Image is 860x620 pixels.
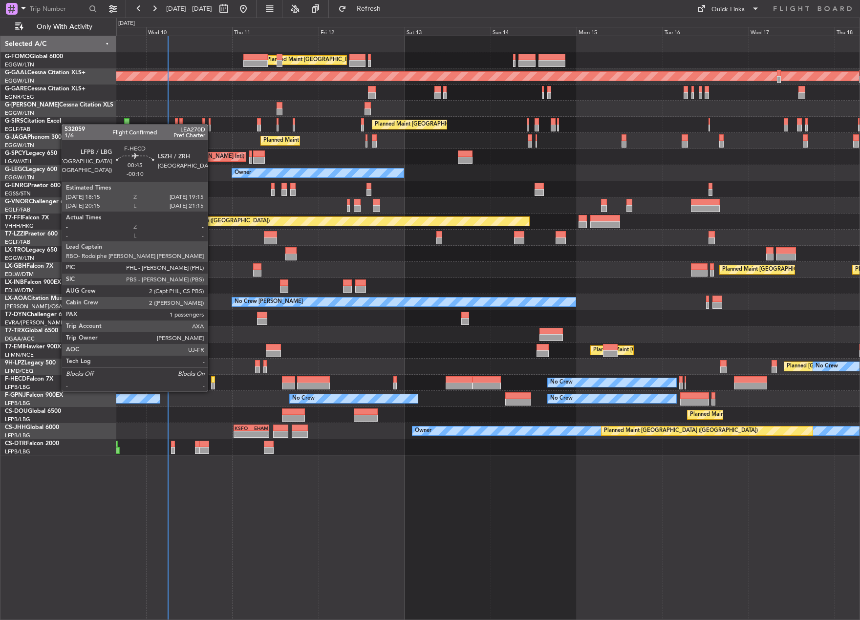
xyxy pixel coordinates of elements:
[252,431,269,437] div: -
[5,312,27,318] span: T7-DYN
[5,247,26,253] span: LX-TRO
[604,424,758,438] div: Planned Maint [GEOGRAPHIC_DATA] ([GEOGRAPHIC_DATA])
[5,109,34,117] a: EGGW/LTN
[405,27,491,36] div: Sat 13
[5,392,63,398] a: F-GPNJFalcon 900EX
[5,102,59,108] span: G-[PERSON_NAME]
[577,27,663,36] div: Mon 15
[5,54,63,60] a: G-FOMOGlobal 6000
[5,183,61,189] a: G-ENRGPraetor 600
[5,384,30,391] a: LFPB/LBG
[146,27,232,36] div: Wed 10
[692,1,764,17] button: Quick Links
[166,4,212,13] span: [DATE] - [DATE]
[5,296,75,301] a: LX-AOACitation Mustang
[5,263,26,269] span: LX-GBH
[5,376,53,382] a: F-HECDFalcon 7X
[593,343,687,358] div: Planned Maint [GEOGRAPHIC_DATA]
[5,425,26,430] span: CS-JHH
[663,27,749,36] div: Tue 16
[235,431,252,437] div: -
[252,425,269,431] div: EHAM
[5,441,26,447] span: CS-DTR
[5,70,86,76] a: G-GAALCessna Citation XLS+
[5,271,34,278] a: EDLW/DTM
[5,448,30,455] a: LFPB/LBG
[235,425,252,431] div: KSFO
[5,360,24,366] span: 9H-LPZ
[5,150,26,156] span: G-SPCY
[5,416,30,423] a: LFPB/LBG
[232,27,318,36] div: Thu 11
[5,199,29,205] span: G-VNOR
[5,441,59,447] a: CS-DTRFalcon 2000
[5,287,34,294] a: EDLW/DTM
[711,5,745,15] div: Quick Links
[5,319,65,326] a: EVRA/[PERSON_NAME]
[5,158,31,165] a: LGAV/ATH
[5,376,26,382] span: F-HECD
[118,20,135,28] div: [DATE]
[5,408,28,414] span: CS-DOU
[491,27,577,36] div: Sun 14
[5,77,34,85] a: EGGW/LTN
[5,432,30,439] a: LFPB/LBG
[5,206,30,214] a: EGLF/FAB
[5,238,30,246] a: EGLF/FAB
[5,296,27,301] span: LX-AOA
[235,166,251,180] div: Owner
[86,150,244,164] div: Unplanned Maint [GEOGRAPHIC_DATA] ([PERSON_NAME] Intl)
[5,231,25,237] span: T7-LZZI
[5,215,22,221] span: T7-FFI
[5,231,58,237] a: T7-LZZIPraetor 600
[5,118,61,124] a: G-SIRSCitation Excel
[5,118,23,124] span: G-SIRS
[5,150,57,156] a: G-SPCYLegacy 650
[5,183,28,189] span: G-ENRG
[5,190,31,197] a: EGSS/STN
[5,344,64,350] a: T7-EMIHawker 900XP
[235,295,303,309] div: No Crew [PERSON_NAME]
[5,408,61,414] a: CS-DOUGlobal 6500
[816,359,838,374] div: No Crew
[5,367,33,375] a: LFMD/CEQ
[5,174,34,181] a: EGGW/LTN
[5,344,24,350] span: T7-EMI
[5,312,69,318] a: T7-DYNChallenger 604
[5,61,34,68] a: EGGW/LTN
[5,328,58,334] a: T7-TRXGlobal 6500
[5,255,34,262] a: EGGW/LTN
[5,126,30,133] a: EGLF/FAB
[5,215,49,221] a: T7-FFIFalcon 7X
[334,1,392,17] button: Refresh
[5,263,53,269] a: LX-GBHFalcon 7X
[156,214,270,229] div: Planned Maint Tianjin ([GEOGRAPHIC_DATA])
[5,279,82,285] a: LX-INBFalcon 900EX EASy II
[5,335,35,342] a: DGAA/ACC
[292,391,315,406] div: No Crew
[5,167,26,172] span: G-LEGC
[5,425,59,430] a: CS-JHHGlobal 6000
[348,5,389,12] span: Refresh
[5,392,26,398] span: F-GPNJ
[5,328,25,334] span: T7-TRX
[375,117,529,132] div: Planned Maint [GEOGRAPHIC_DATA] ([GEOGRAPHIC_DATA])
[550,375,573,390] div: No Crew
[30,1,86,16] input: Trip Number
[263,133,417,148] div: Planned Maint [GEOGRAPHIC_DATA] ([GEOGRAPHIC_DATA])
[415,424,431,438] div: Owner
[550,391,573,406] div: No Crew
[5,167,57,172] a: G-LEGCLegacy 600
[5,70,27,76] span: G-GAAL
[5,303,63,310] a: [PERSON_NAME]/QSA
[5,247,57,253] a: LX-TROLegacy 650
[5,351,34,359] a: LFMN/NCE
[5,400,30,407] a: LFPB/LBG
[5,134,27,140] span: G-JAGA
[690,407,844,422] div: Planned Maint [GEOGRAPHIC_DATA] ([GEOGRAPHIC_DATA])
[5,279,24,285] span: LX-INB
[5,86,27,92] span: G-GARE
[267,53,421,67] div: Planned Maint [GEOGRAPHIC_DATA] ([GEOGRAPHIC_DATA])
[319,27,405,36] div: Fri 12
[5,93,34,101] a: EGNR/CEG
